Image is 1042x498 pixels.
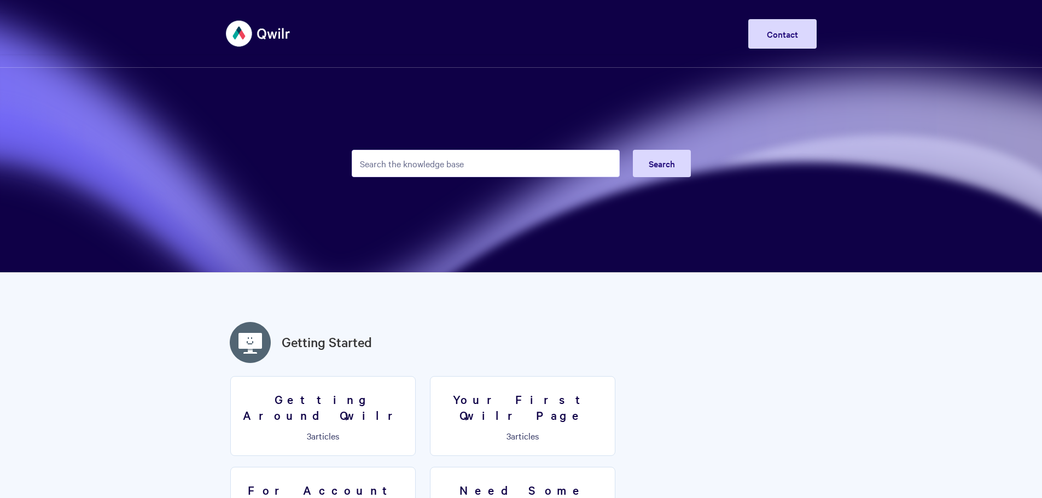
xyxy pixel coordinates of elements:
input: Search the knowledge base [352,150,620,177]
h3: Getting Around Qwilr [237,391,409,423]
span: Search [649,157,675,169]
h3: Your First Qwilr Page [437,391,608,423]
a: Getting Around Qwilr 3articles [230,376,416,456]
span: 3 [507,430,511,442]
a: Contact [748,19,817,49]
button: Search [633,150,691,177]
p: articles [237,431,409,441]
img: Qwilr Help Center [226,13,291,54]
span: 3 [307,430,311,442]
a: Your First Qwilr Page 3articles [430,376,615,456]
a: Getting Started [282,332,372,352]
p: articles [437,431,608,441]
